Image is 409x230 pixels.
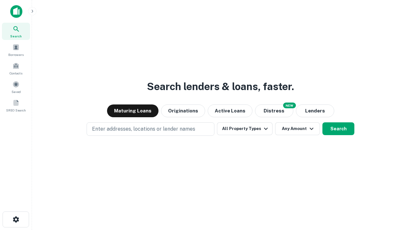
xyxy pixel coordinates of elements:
[10,34,22,39] span: Search
[161,104,205,117] button: Originations
[10,5,22,18] img: capitalize-icon.png
[2,78,30,96] a: Saved
[87,122,214,136] button: Enter addresses, locations or lender names
[322,122,354,135] button: Search
[296,104,334,117] button: Lenders
[6,108,26,113] span: SREO Search
[10,71,22,76] span: Contacts
[377,179,409,210] iframe: Chat Widget
[2,41,30,58] a: Borrowers
[275,122,320,135] button: Any Amount
[147,79,294,94] h3: Search lenders & loans, faster.
[208,104,252,117] button: Active Loans
[2,60,30,77] a: Contacts
[107,104,158,117] button: Maturing Loans
[217,122,273,135] button: All Property Types
[92,125,195,133] p: Enter addresses, locations or lender names
[8,52,24,57] span: Borrowers
[2,97,30,114] a: SREO Search
[12,89,21,94] span: Saved
[2,23,30,40] a: Search
[255,104,293,117] button: Search distressed loans with lien and other non-mortgage details.
[283,103,296,108] div: NEW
